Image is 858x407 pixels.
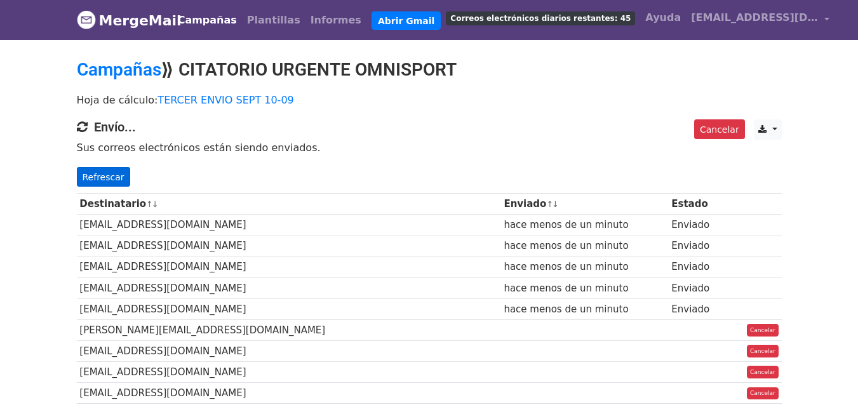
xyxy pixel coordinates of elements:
[671,283,709,294] font: Enviado
[450,14,631,23] font: Correos electrónicos diarios restantes: 45
[77,94,158,106] font: Hoja de cálculo:
[79,283,246,294] font: [EMAIL_ADDRESS][DOMAIN_NAME]
[242,8,305,33] a: Plantillas
[504,304,628,315] font: hace menos de un minuto
[747,387,779,400] a: Cancelar
[378,15,434,25] font: Abrir Gmail
[77,10,96,29] img: Logotipo de MergeMail
[77,142,321,154] font: Sus correos electrónicos están siendo enviados.
[671,304,709,315] font: Enviado
[77,7,163,34] a: MergeMail
[79,324,325,336] font: [PERSON_NAME][EMAIL_ADDRESS][DOMAIN_NAME]
[173,8,242,33] a: Campañas
[79,345,246,357] font: [EMAIL_ADDRESS][DOMAIN_NAME]
[152,199,159,209] a: ↓
[99,13,182,29] font: MergeMail
[504,240,628,251] font: hace menos de un minuto
[79,240,246,251] font: [EMAIL_ADDRESS][DOMAIN_NAME]
[178,14,237,26] font: Campañas
[79,304,246,315] font: [EMAIL_ADDRESS][DOMAIN_NAME]
[686,5,835,35] a: [EMAIL_ADDRESS][DOMAIN_NAME]
[79,261,246,272] font: [EMAIL_ADDRESS][DOMAIN_NAME]
[694,119,745,140] a: Cancelar
[794,346,858,407] div: Widget de chat
[750,326,775,333] font: Cancelar
[305,8,366,33] a: Informes
[747,345,779,357] a: Cancelar
[311,14,361,26] font: Informes
[671,261,709,272] font: Enviado
[79,366,246,378] font: [EMAIL_ADDRESS][DOMAIN_NAME]
[671,240,709,251] font: Enviado
[750,368,775,375] font: Cancelar
[94,119,136,135] font: Envío...
[504,198,546,210] font: Enviado
[671,219,709,230] font: Enviado
[747,366,779,378] a: Cancelar
[158,94,293,106] a: TERCER ENVIO SEPT 10-09
[146,199,153,209] a: ↑
[750,347,775,354] font: Cancelar
[794,346,858,407] iframe: Chat Widget
[77,167,130,187] a: Refrescar
[79,219,246,230] font: [EMAIL_ADDRESS][DOMAIN_NAME]
[504,219,628,230] font: hace menos de un minuto
[79,198,146,210] font: Destinatario
[700,124,739,134] font: Cancelar
[77,59,161,80] a: Campañas
[161,59,457,80] font: ⟫ CITATORIO URGENTE OMNISPORT
[645,11,681,23] font: Ayuda
[504,283,628,294] font: hace menos de un minuto
[671,198,708,210] font: Estado
[372,11,441,30] a: Abrir Gmail
[83,171,124,182] font: Refrescar
[552,199,559,209] a: ↓
[247,14,300,26] font: Plantillas
[79,387,246,399] font: [EMAIL_ADDRESS][DOMAIN_NAME]
[750,390,775,396] font: Cancelar
[504,261,628,272] font: hace menos de un minuto
[441,5,640,30] a: Correos electrónicos diarios restantes: 45
[640,5,686,30] a: Ayuda
[546,199,553,209] a: ↑
[747,324,779,337] a: Cancelar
